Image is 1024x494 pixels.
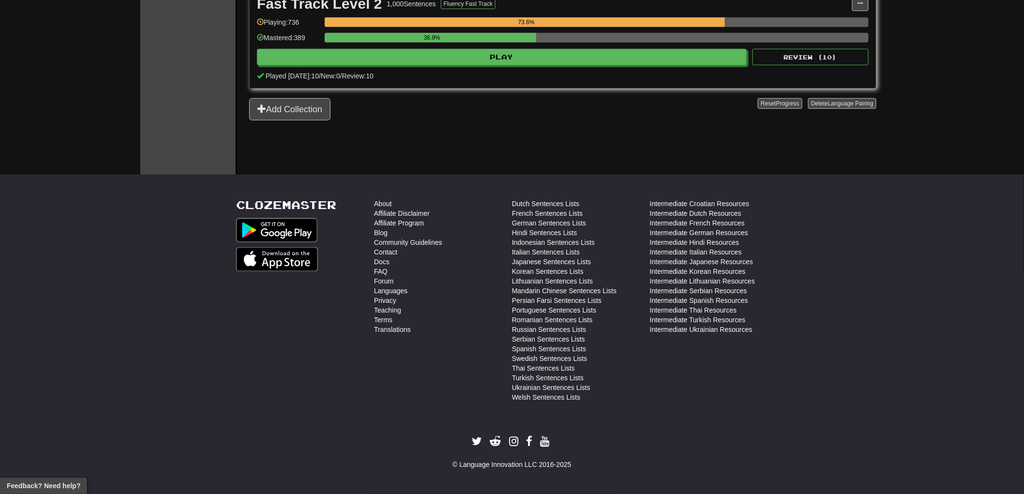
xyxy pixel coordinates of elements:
[374,257,390,267] a: Docs
[374,315,392,325] a: Terms
[236,199,336,211] a: Clozemaster
[828,100,873,107] span: Language Pairing
[374,276,393,286] a: Forum
[512,296,602,305] a: Persian Farsi Sentences Lists
[374,209,430,218] a: Affiliate Disclaimer
[512,218,586,228] a: German Sentences Lists
[650,228,748,238] a: Intermediate German Resources
[374,286,407,296] a: Languages
[342,72,374,80] span: Review: 10
[512,305,596,315] a: Portuguese Sentences Lists
[512,363,575,373] a: Thai Sentences Lists
[650,257,753,267] a: Intermediate Japanese Resources
[650,276,755,286] a: Intermediate Lithuanian Resources
[650,247,742,257] a: Intermediate Italian Resources
[374,305,401,315] a: Teaching
[512,199,579,209] a: Dutch Sentences Lists
[650,209,741,218] a: Intermediate Dutch Resources
[7,481,80,491] span: Open feedback widget
[753,49,869,65] button: Review (10)
[650,315,746,325] a: Intermediate Turkish Resources
[374,267,388,276] a: FAQ
[512,325,586,334] a: Russian Sentences Lists
[512,383,590,392] a: Ukrainian Sentences Lists
[374,238,442,247] a: Community Guidelines
[328,17,725,27] div: 73.6%
[512,315,593,325] a: Romanian Sentences Lists
[340,72,342,80] span: /
[512,247,580,257] a: Italian Sentences Lists
[650,286,747,296] a: Intermediate Serbian Resources
[512,354,587,363] a: Swedish Sentences Lists
[374,296,396,305] a: Privacy
[808,98,876,109] button: DeleteLanguage Pairing
[512,209,583,218] a: French Sentences Lists
[512,334,585,344] a: Serbian Sentences Lists
[650,218,745,228] a: Intermediate French Resources
[650,267,746,276] a: Intermediate Korean Resources
[650,199,749,209] a: Intermediate Croatian Resources
[374,218,424,228] a: Affiliate Program
[512,392,580,402] a: Welsh Sentences Lists
[374,247,397,257] a: Contact
[512,344,586,354] a: Spanish Sentences Lists
[321,72,340,80] span: New: 0
[374,325,411,334] a: Translations
[512,267,584,276] a: Korean Sentences Lists
[512,228,577,238] a: Hindi Sentences Lists
[776,100,799,107] span: Progress
[266,72,319,80] span: Played [DATE]: 10
[257,33,320,49] div: Mastered: 389
[328,33,536,43] div: 38.9%
[236,460,788,470] div: © Language Innovation LLC 2016-2025
[249,98,331,120] button: Add Collection
[650,305,737,315] a: Intermediate Thai Resources
[512,286,617,296] a: Mandarin Chinese Sentences Lists
[650,238,739,247] a: Intermediate Hindi Resources
[236,247,318,271] img: Get it on App Store
[512,373,584,383] a: Turkish Sentences Lists
[512,238,595,247] a: Indonesian Sentences Lists
[758,98,802,109] button: ResetProgress
[512,257,591,267] a: Japanese Sentences Lists
[374,199,392,209] a: About
[650,325,753,334] a: Intermediate Ukrainian Resources
[319,72,321,80] span: /
[257,17,320,33] div: Playing: 736
[257,49,747,65] button: Play
[236,218,317,242] img: Get it on Google Play
[374,228,388,238] a: Blog
[650,296,748,305] a: Intermediate Spanish Resources
[512,276,593,286] a: Lithuanian Sentences Lists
